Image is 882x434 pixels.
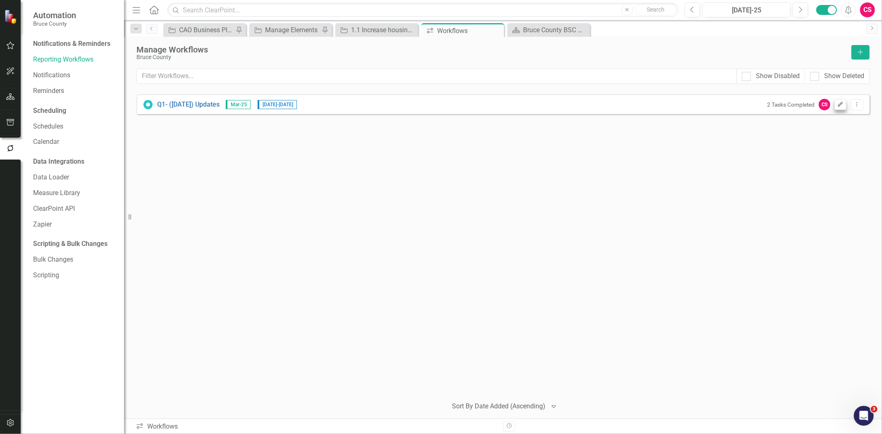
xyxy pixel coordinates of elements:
[33,137,116,147] a: Calendar
[509,25,588,35] a: Bruce County BSC Welcome Page
[703,2,791,17] button: [DATE]-25
[258,100,297,109] span: [DATE] - [DATE]
[136,54,847,60] div: Bruce County
[136,422,497,432] div: Workflows
[33,188,116,198] a: Measure Library
[33,204,116,214] a: ClearPoint API
[635,4,676,16] button: Search
[819,99,830,110] div: CS
[265,25,320,35] div: Manage Elements
[33,20,76,27] small: Bruce County
[251,25,320,35] a: Manage Elements
[337,25,416,35] a: 1.1 Increase housing options and encourage innovative solutions.
[33,173,116,182] a: Data Loader
[437,26,502,36] div: Workflows
[157,100,220,110] a: Q1- ([DATE]) Updates
[767,101,815,108] small: 2 Tasks Completed
[351,25,416,35] div: 1.1 Increase housing options and encourage innovative solutions.
[33,122,116,131] a: Schedules
[179,25,234,35] div: CAO Business Plan Initiatives
[824,72,864,81] div: Show Deleted
[860,2,875,17] button: CS
[756,72,800,81] div: Show Disabled
[167,3,679,17] input: Search ClearPoint...
[33,239,108,249] div: Scripting & Bulk Changes
[33,86,116,96] a: Reminders
[33,271,116,280] a: Scripting
[705,5,788,15] div: [DATE]-25
[226,100,251,109] span: Mar-25
[33,106,66,116] div: Scheduling
[33,55,116,64] a: Reporting Workflows
[33,157,84,167] div: Data Integrations
[33,220,116,229] a: Zapier
[33,255,116,265] a: Bulk Changes
[854,406,874,426] iframe: Intercom live chat
[4,9,19,24] img: ClearPoint Strategy
[523,25,588,35] div: Bruce County BSC Welcome Page
[871,406,877,413] span: 3
[136,69,737,84] input: Filter Workflows...
[33,10,76,20] span: Automation
[136,45,847,54] div: Manage Workflows
[33,71,116,80] a: Notifications
[165,25,234,35] a: CAO Business Plan Initiatives
[647,6,664,13] span: Search
[33,39,110,49] div: Notifications & Reminders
